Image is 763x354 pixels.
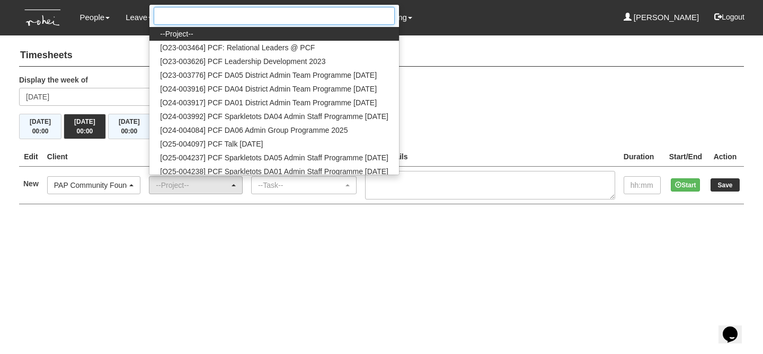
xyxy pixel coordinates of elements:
button: [DATE]00:00 [64,114,106,139]
span: [O25-004238] PCF Sparkletots DA01 Admin Staff Programme [DATE] [160,166,388,177]
th: Action [706,147,744,167]
span: [O25-004097] PCF Talk [DATE] [160,139,263,149]
h4: Timesheets [19,45,744,67]
span: [O23-003464] PCF: Relational Leaders @ PCF [160,42,315,53]
th: Task Details [361,147,619,167]
button: Start [671,178,700,192]
span: [O25-004237] PCF Sparkletots DA05 Admin Staff Programme [DATE] [160,152,388,163]
a: People [79,5,110,30]
button: [DATE]00:00 [108,114,150,139]
input: Save [711,178,740,192]
th: Duration [619,147,665,167]
span: [O24-003917] PCF DA01 District Admin Team Programme [DATE] [160,97,377,108]
button: --Project-- [149,176,243,194]
iframe: chat widget [718,312,752,343]
span: --Project-- [160,29,193,39]
button: Logout [707,4,752,30]
div: Timesheet Week Summary [19,114,744,139]
th: Client [43,147,145,167]
button: [DATE]00:00 [19,114,61,139]
div: --Task-- [258,180,343,190]
th: Start/End [665,147,706,167]
span: [O23-003626] PCF Leadership Development 2023 [160,56,325,67]
label: New [23,178,39,189]
label: Display the week of [19,75,88,85]
div: PAP Community Foundation [54,180,128,190]
th: Edit [19,147,43,167]
button: --Task-- [251,176,357,194]
span: 00:00 [32,128,49,135]
span: [O23-003776] PCF DA05 District Admin Team Programme [DATE] [160,70,377,80]
span: 00:00 [121,128,137,135]
span: 00:00 [77,128,93,135]
div: --Project-- [156,180,229,190]
a: [PERSON_NAME] [624,5,699,30]
a: Leave [126,5,153,30]
span: [O24-003992] PCF Sparkletots DA04 Admin Staff Programme [DATE] [160,111,388,122]
input: Search [154,7,395,25]
input: hh:mm [624,176,661,194]
span: [O24-003916] PCF DA04 District Admin Team Programme [DATE] [160,84,377,94]
button: PAP Community Foundation [47,176,141,194]
span: [O24-004084] PCF DA06 Admin Group Programme 2025 [160,125,348,135]
th: Project [145,147,247,167]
